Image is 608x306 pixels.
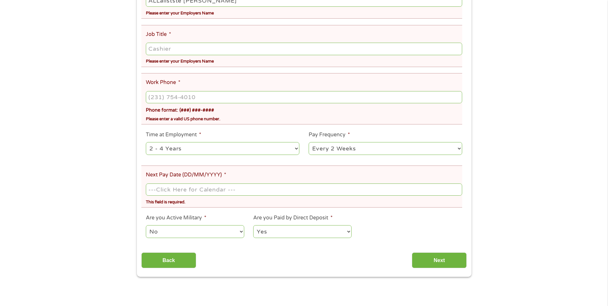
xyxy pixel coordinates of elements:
label: Time at Employment [146,132,201,138]
div: Phone format: (###) ###-#### [146,105,462,114]
div: Please enter your Employers Name [146,8,462,16]
label: Are you Paid by Direct Deposit [253,215,333,221]
input: Back [141,252,196,268]
input: (231) 754-4010 [146,91,462,103]
label: Work Phone [146,79,180,86]
div: This field is required. [146,197,462,205]
label: Are you Active Military [146,215,206,221]
label: Pay Frequency [309,132,350,138]
div: Please enter your Employers Name [146,56,462,65]
label: Next Pay Date (DD/MM/YYYY) [146,172,226,178]
label: Job Title [146,31,171,38]
input: Next [412,252,467,268]
input: Cashier [146,43,462,55]
input: ---Click Here for Calendar --- [146,183,462,196]
div: Please enter a valid US phone number. [146,114,462,123]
